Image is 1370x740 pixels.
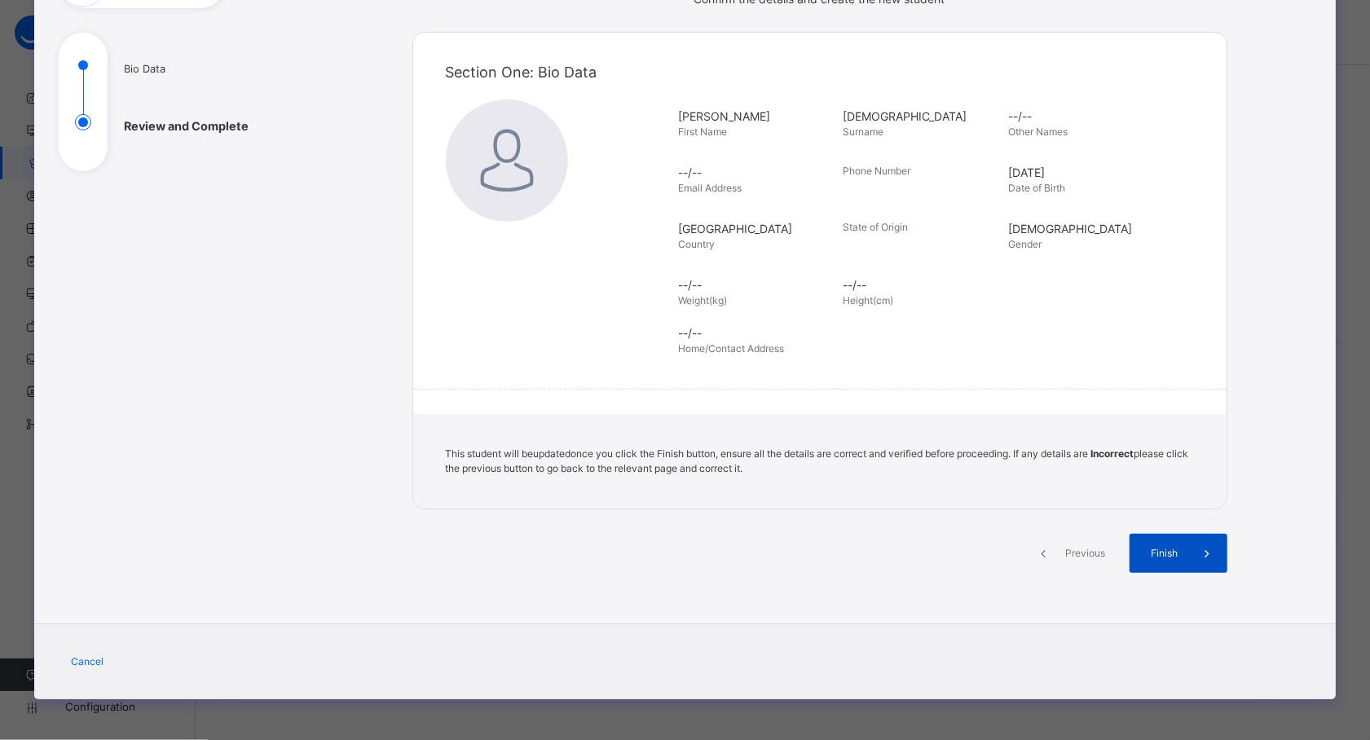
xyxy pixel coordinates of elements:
[1008,182,1065,194] span: Date of Birth
[844,221,909,233] span: State of Origin
[1064,546,1108,561] span: Previous
[1008,220,1165,237] span: [DEMOGRAPHIC_DATA]
[678,126,727,138] span: First Name
[678,108,835,125] span: [PERSON_NAME]
[71,654,104,669] span: Cancel
[678,342,784,355] span: Home/Contact Address
[1142,546,1188,561] span: Finish
[446,99,568,222] img: default.svg
[1008,126,1068,138] span: Other Names
[1008,108,1165,125] span: --/--
[678,324,1202,341] span: --/--
[678,182,742,194] span: Email Address
[1008,238,1042,250] span: Gender
[446,64,597,81] span: Section One: Bio Data
[678,220,835,237] span: [GEOGRAPHIC_DATA]
[678,238,715,250] span: Country
[844,276,1001,293] span: --/--
[844,294,894,306] span: Height(cm)
[844,108,1001,125] span: [DEMOGRAPHIC_DATA]
[678,164,835,181] span: --/--
[1008,164,1165,181] span: [DATE]
[844,126,884,138] span: Surname
[446,447,1189,474] span: This student will be updated once you click the Finish button, ensure all the details are correct...
[678,294,727,306] span: Weight(kg)
[844,165,911,177] span: Phone Number
[1091,447,1134,460] b: Incorrect
[678,276,835,293] span: --/--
